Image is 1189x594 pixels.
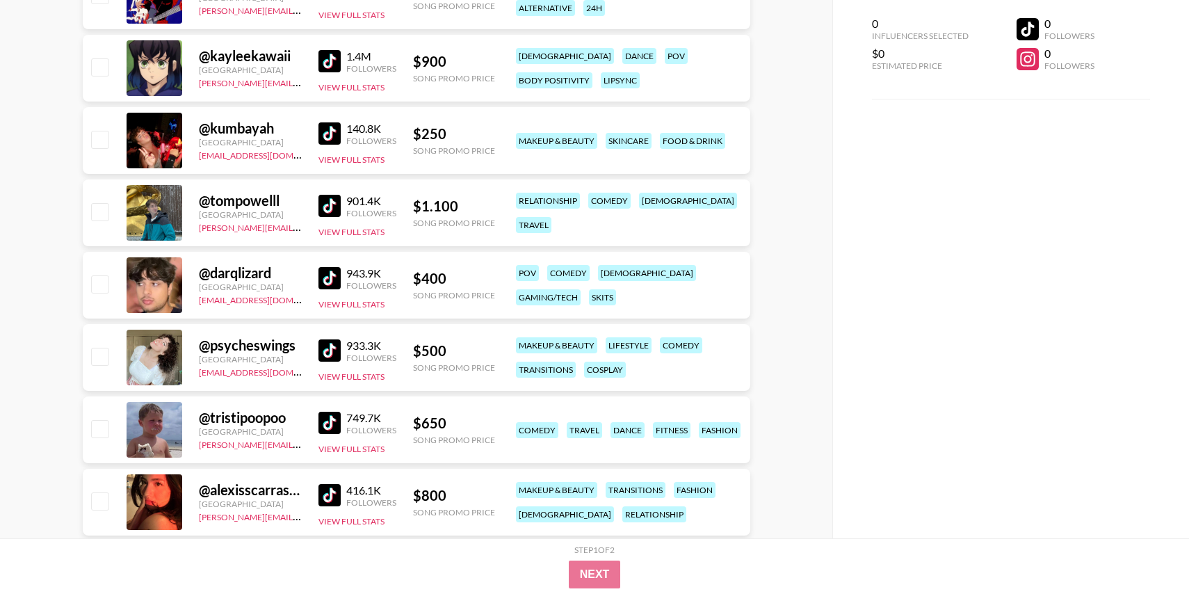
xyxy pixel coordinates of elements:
div: transitions [516,362,576,378]
div: [GEOGRAPHIC_DATA] [199,137,302,147]
div: @ psycheswings [199,337,302,354]
div: 943.9K [346,266,396,280]
div: makeup & beauty [516,133,597,149]
div: skits [589,289,616,305]
div: $ 400 [413,270,495,287]
div: Estimated Price [872,61,969,71]
div: skincare [606,133,652,149]
div: lipsync [601,72,640,88]
div: Song Promo Price [413,362,495,373]
button: View Full Stats [318,371,385,382]
img: TikTok [318,339,341,362]
div: Followers [1044,31,1094,41]
div: Step 1 of 2 [574,545,615,555]
div: [GEOGRAPHIC_DATA] [199,282,302,292]
div: $ 250 [413,125,495,143]
a: [PERSON_NAME][EMAIL_ADDRESS][DOMAIN_NAME] [199,3,405,16]
div: @ tristipoopoo [199,409,302,426]
button: View Full Stats [318,82,385,93]
div: $ 1.100 [413,198,495,215]
div: 0 [1044,17,1094,31]
div: Followers [346,497,396,508]
div: fashion [674,482,715,498]
img: TikTok [318,412,341,434]
div: makeup & beauty [516,482,597,498]
a: [PERSON_NAME][EMAIL_ADDRESS][DOMAIN_NAME] [199,75,405,88]
div: 1.4M [346,49,396,63]
div: comedy [547,265,590,281]
div: Followers [346,208,396,218]
div: dance [622,48,656,64]
a: [EMAIL_ADDRESS][DOMAIN_NAME] [199,364,339,378]
div: pov [665,48,688,64]
div: transitions [606,482,665,498]
div: [GEOGRAPHIC_DATA] [199,499,302,509]
div: 140.8K [346,122,396,136]
img: TikTok [318,267,341,289]
div: [GEOGRAPHIC_DATA] [199,426,302,437]
div: [GEOGRAPHIC_DATA] [199,354,302,364]
div: @ tompowelll [199,192,302,209]
div: [DEMOGRAPHIC_DATA] [516,506,614,522]
button: View Full Stats [318,444,385,454]
div: relationship [516,193,580,209]
div: Followers [1044,61,1094,71]
button: View Full Stats [318,516,385,527]
div: Song Promo Price [413,73,495,83]
div: 0 [872,17,969,31]
div: food & drink [660,133,725,149]
img: TikTok [318,484,341,506]
div: Followers [346,280,396,291]
div: Song Promo Price [413,1,495,11]
div: relationship [622,506,686,522]
img: TikTok [318,195,341,217]
div: @ kumbayah [199,120,302,137]
button: View Full Stats [318,154,385,165]
a: [EMAIL_ADDRESS][DOMAIN_NAME] [199,147,339,161]
div: $ 500 [413,342,495,360]
div: Followers [346,425,396,435]
div: Song Promo Price [413,435,495,445]
div: $ 800 [413,487,495,504]
div: [GEOGRAPHIC_DATA] [199,65,302,75]
button: View Full Stats [318,10,385,20]
div: Followers [346,136,396,146]
a: [PERSON_NAME][EMAIL_ADDRESS][DOMAIN_NAME] [199,509,405,522]
iframe: Drift Widget Chat Controller [1119,524,1172,577]
div: Song Promo Price [413,507,495,517]
button: View Full Stats [318,299,385,310]
div: 933.3K [346,339,396,353]
div: 416.1K [346,483,396,497]
div: [DEMOGRAPHIC_DATA] [516,48,614,64]
button: View Full Stats [318,227,385,237]
div: Followers [346,63,396,74]
div: body positivity [516,72,592,88]
div: Song Promo Price [413,290,495,300]
div: pov [516,265,539,281]
a: [PERSON_NAME][EMAIL_ADDRESS][PERSON_NAME][DOMAIN_NAME] [199,437,471,450]
div: $ 900 [413,53,495,70]
div: makeup & beauty [516,337,597,353]
div: travel [567,422,602,438]
div: comedy [660,337,702,353]
div: [DEMOGRAPHIC_DATA] [598,265,696,281]
a: [PERSON_NAME][EMAIL_ADDRESS][DOMAIN_NAME] [199,220,405,233]
div: fitness [653,422,690,438]
div: 901.4K [346,194,396,208]
div: $ 650 [413,415,495,432]
a: [EMAIL_ADDRESS][DOMAIN_NAME] [199,292,339,305]
div: Influencers Selected [872,31,969,41]
div: Song Promo Price [413,218,495,228]
div: travel [516,217,551,233]
div: 0 [1044,47,1094,61]
div: lifestyle [606,337,652,353]
img: TikTok [318,50,341,72]
div: @ darqlizard [199,264,302,282]
div: comedy [516,422,558,438]
div: Followers [346,353,396,363]
div: @ kayleekawaii [199,47,302,65]
div: $0 [872,47,969,61]
div: dance [610,422,645,438]
div: cosplay [584,362,626,378]
button: Next [569,561,621,588]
